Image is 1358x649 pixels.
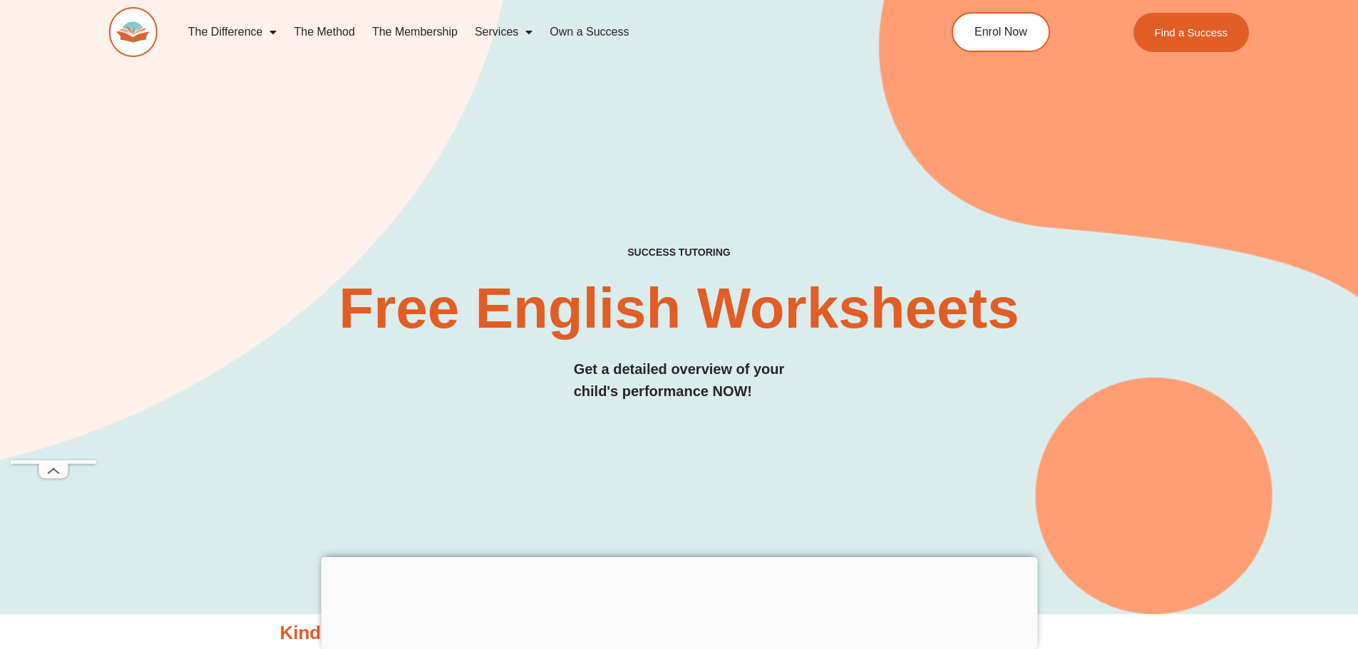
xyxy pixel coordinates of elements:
a: Own a Success [541,16,637,48]
iframe: Chat Widget [1121,488,1358,649]
h2: Free English Worksheets​ [303,280,1056,337]
a: Find a Success [1133,13,1250,52]
iframe: Advertisement [321,557,1037,645]
h3: Get a detailed overview of your child's performance NOW! [574,358,785,403]
a: The Method [285,16,363,48]
a: Enrol Now [952,12,1050,52]
a: The Difference [180,16,286,48]
h3: Kinder English Worksheets [280,621,1079,645]
iframe: Advertisement [11,33,96,460]
span: Enrol Now [974,26,1027,38]
span: Find a Success [1155,27,1228,38]
h4: SUCCESS TUTORING​ [510,246,848,259]
a: Services [466,16,541,48]
a: The Membership [364,16,466,48]
nav: Menu [180,16,887,48]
